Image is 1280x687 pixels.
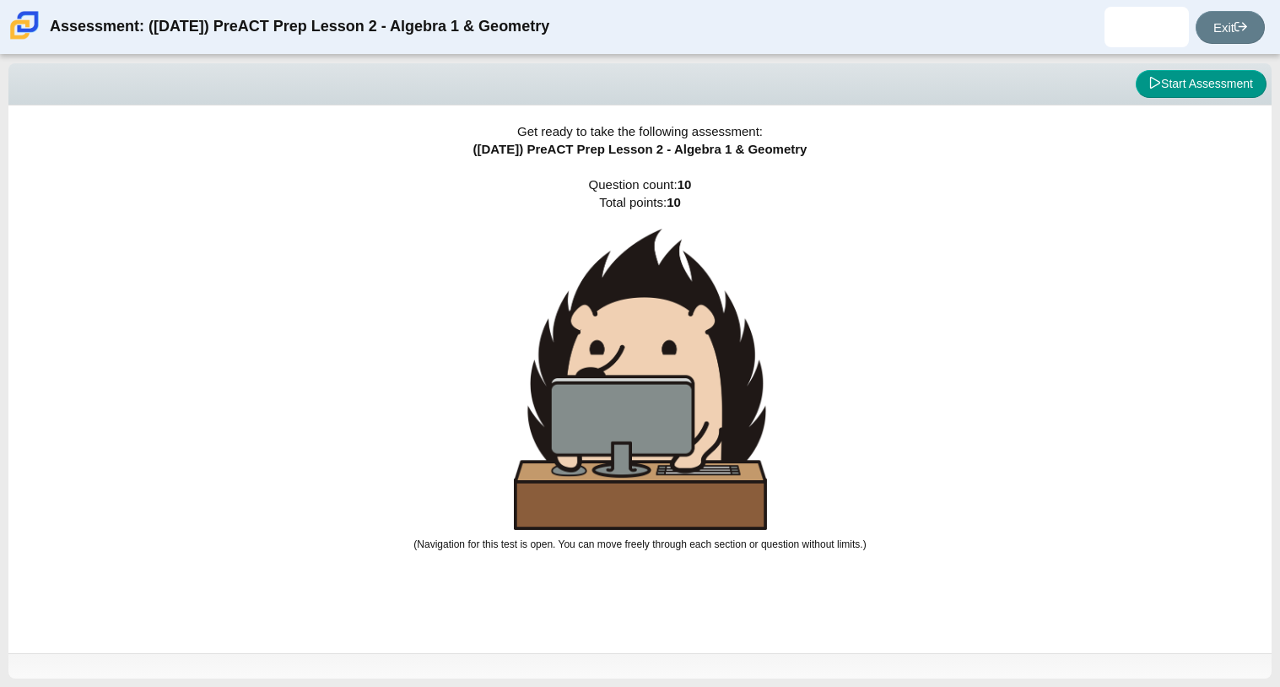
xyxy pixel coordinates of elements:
[473,142,807,156] span: ([DATE]) PreACT Prep Lesson 2 - Algebra 1 & Geometry
[7,31,42,46] a: Carmen School of Science & Technology
[413,538,866,550] small: (Navigation for this test is open. You can move freely through each section or question without l...
[1136,70,1266,99] button: Start Assessment
[667,195,681,209] b: 10
[678,177,692,192] b: 10
[7,8,42,43] img: Carmen School of Science & Technology
[413,177,866,550] span: Question count: Total points:
[50,7,549,47] div: Assessment: ([DATE]) PreACT Prep Lesson 2 - Algebra 1 & Geometry
[514,229,767,530] img: hedgehog-behind-computer-large.png
[1196,11,1265,44] a: Exit
[1133,14,1160,41] img: antonio.aguirre.skcdnE
[517,124,763,138] span: Get ready to take the following assessment:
